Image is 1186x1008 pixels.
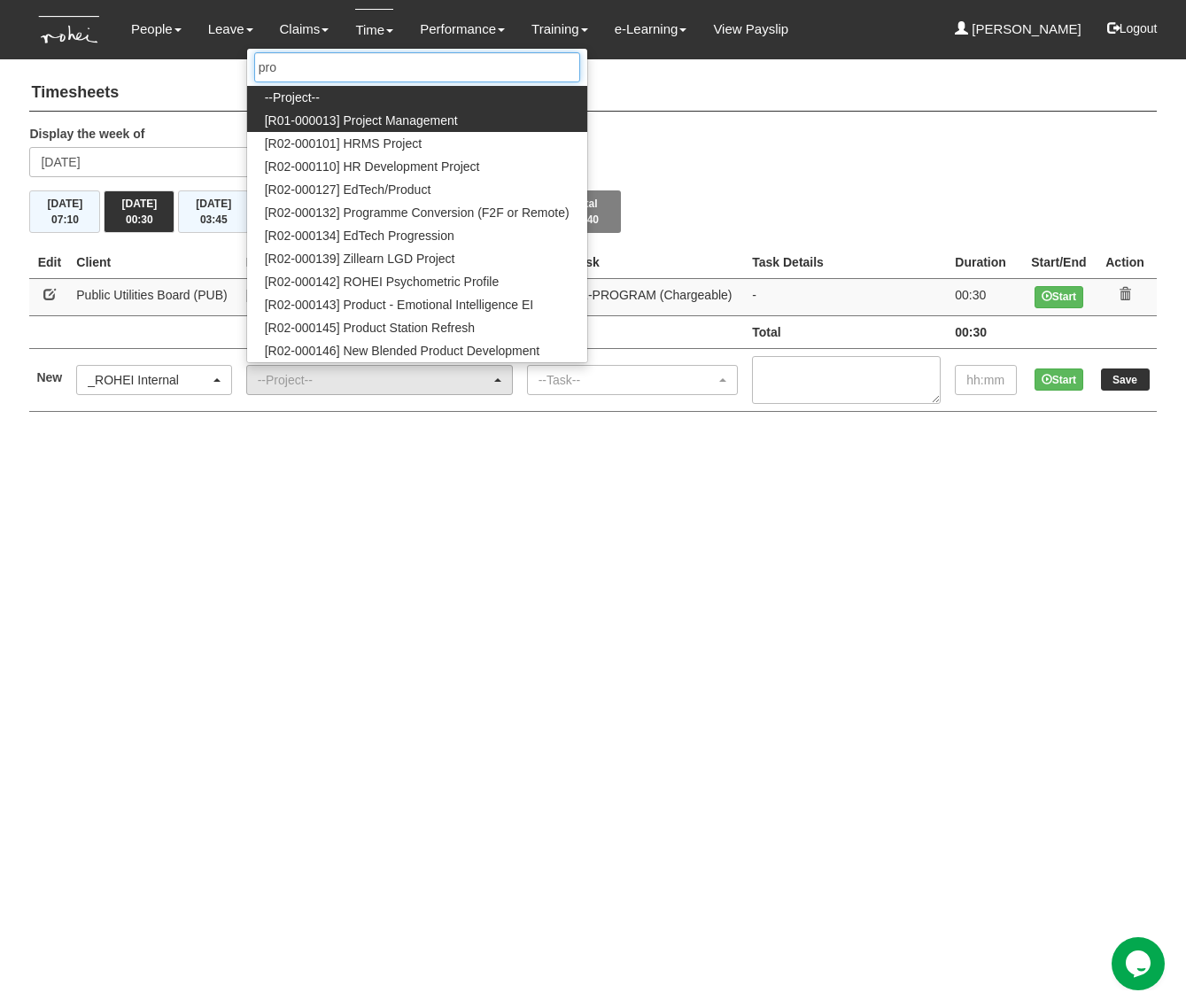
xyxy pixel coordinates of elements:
div: --Task-- [539,371,717,389]
div: Timesheet Week Summary [29,190,1156,233]
span: [R01-000013] Project Management [265,112,458,129]
button: [DATE]03:45 [178,190,249,233]
a: View Payslip [713,9,788,50]
b: Total [752,325,780,339]
button: --Project-- [246,365,513,395]
th: Start/End [1024,246,1093,279]
span: [R02-000134] EdTech Progression [265,227,454,244]
label: New [36,368,62,386]
span: [R02-000139] Zillearn LGD Project [265,250,455,268]
a: People [131,9,182,50]
th: Edit [29,246,69,279]
h4: Timesheets [29,75,1156,112]
td: 00:30 [948,278,1024,315]
th: Project [239,246,520,279]
div: _ROHEI Internal [88,371,209,389]
td: Public Utilities Board (PUB) [69,278,238,315]
input: hh:mm [955,365,1017,395]
a: Claims [280,9,329,50]
a: Time [355,9,393,50]
label: Display the week of [29,125,144,143]
a: e-Learning [615,9,687,50]
th: Action [1094,246,1157,279]
button: Start [1035,286,1083,308]
a: Leave [208,9,253,50]
span: [R02-000145] Product Station Refresh [265,319,475,337]
th: Project Task [520,246,746,279]
button: --Task-- [527,365,739,395]
iframe: chat widget [1112,937,1168,990]
button: [DATE]07:10 [29,190,100,233]
input: Save [1101,368,1150,391]
button: [DATE]00:30 [104,190,174,233]
th: Client [69,246,238,279]
button: Start [1035,368,1083,391]
span: 07:10 [51,213,79,226]
span: [R02-000146] New Blended Product Development [265,342,540,360]
td: PM01 PRE-PROGRAM (Chargeable) [520,278,746,315]
a: [PERSON_NAME] [955,9,1081,50]
input: Search [254,52,580,82]
button: Logout [1095,7,1170,50]
span: [R02-000143] Product - Emotional Intelligence EI [265,296,534,314]
span: --Project-- [265,89,320,106]
th: Duration [948,246,1024,279]
span: [R02-000132] Programme Conversion (F2F or Remote) [265,204,570,221]
span: [R02-000110] HR Development Project [265,158,480,175]
td: [O24-003914] PUB RLPM for Middle Managers [239,278,520,315]
td: - [745,278,948,315]
span: [R02-000142] ROHEI Psychometric Profile [265,273,500,291]
a: Training [531,9,588,50]
a: Performance [420,9,505,50]
span: [R02-000101] HRMS Project [265,135,422,152]
th: Task Details [745,246,948,279]
div: --Project-- [258,371,491,389]
span: [R02-000127] EdTech/Product [265,181,431,198]
span: 03:45 [200,213,228,226]
td: 00:30 [948,315,1024,348]
span: 00:30 [126,213,153,226]
button: _ROHEI Internal [76,365,231,395]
